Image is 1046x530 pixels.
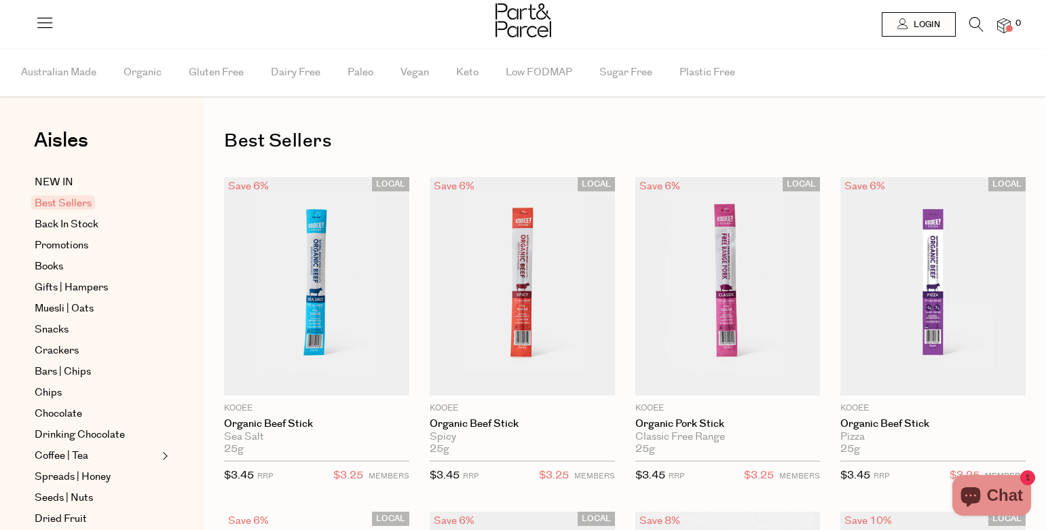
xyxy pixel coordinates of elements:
[635,431,821,443] div: Classic Free Range
[430,177,479,195] div: Save 6%
[506,49,572,96] span: Low FODMAP
[35,511,158,527] a: Dried Fruit
[31,195,95,210] span: Best Sellers
[35,238,158,254] a: Promotions
[35,322,158,338] a: Snacks
[635,443,655,455] span: 25g
[189,49,244,96] span: Gluten Free
[574,471,615,481] small: MEMBERS
[783,177,820,191] span: LOCAL
[988,177,1026,191] span: LOCAL
[224,418,409,430] a: Organic Beef Stick
[35,216,158,233] a: Back In Stock
[779,471,820,481] small: MEMBERS
[840,177,1026,396] img: Organic Beef Stick
[124,49,162,96] span: Organic
[35,259,63,275] span: Books
[463,471,479,481] small: RRP
[224,177,273,195] div: Save 6%
[948,475,1035,519] inbox-online-store-chat: Shopify online store chat
[34,126,88,155] span: Aisles
[840,468,870,482] span: $3.45
[874,471,889,481] small: RRP
[224,443,244,455] span: 25g
[400,49,429,96] span: Vegan
[430,468,460,482] span: $3.45
[430,177,615,396] img: Organic Beef Stick
[224,512,273,530] div: Save 6%
[224,402,409,415] p: KOOEE
[635,402,821,415] p: KOOEE
[840,418,1026,430] a: Organic Beef Stick
[35,259,158,275] a: Books
[257,471,273,481] small: RRP
[744,467,774,485] span: $3.25
[35,448,158,464] a: Coffee | Tea
[35,174,73,191] span: NEW IN
[985,471,1026,481] small: MEMBERS
[159,448,168,464] button: Expand/Collapse Coffee | Tea
[997,18,1011,33] a: 0
[35,469,111,485] span: Spreads | Honey
[224,177,409,396] img: Organic Beef Stick
[35,301,94,317] span: Muesli | Oats
[669,471,684,481] small: RRP
[35,448,88,464] span: Coffee | Tea
[840,402,1026,415] p: KOOEE
[35,490,93,506] span: Seeds | Nuts
[430,431,615,443] div: Spicy
[224,126,1026,157] h1: Best Sellers
[35,301,158,317] a: Muesli | Oats
[35,216,98,233] span: Back In Stock
[539,467,569,485] span: $3.25
[456,49,479,96] span: Keto
[224,431,409,443] div: Sea Salt
[430,402,615,415] p: KOOEE
[35,280,108,296] span: Gifts | Hampers
[35,174,158,191] a: NEW IN
[35,427,125,443] span: Drinking Chocolate
[430,418,615,430] a: Organic Beef Stick
[35,511,87,527] span: Dried Fruit
[35,490,158,506] a: Seeds | Nuts
[372,512,409,526] span: LOCAL
[35,195,158,212] a: Best Sellers
[34,130,88,164] a: Aisles
[882,12,956,37] a: Login
[35,469,158,485] a: Spreads | Honey
[635,177,821,396] img: Organic Pork Stick
[599,49,652,96] span: Sugar Free
[35,406,82,422] span: Chocolate
[35,322,69,338] span: Snacks
[35,385,158,401] a: Chips
[679,49,735,96] span: Plastic Free
[635,512,684,530] div: Save 8%
[372,177,409,191] span: LOCAL
[35,427,158,443] a: Drinking Chocolate
[910,19,940,31] span: Login
[35,364,91,380] span: Bars | Chips
[635,418,821,430] a: Organic Pork Stick
[348,49,373,96] span: Paleo
[35,238,88,254] span: Promotions
[578,177,615,191] span: LOCAL
[578,512,615,526] span: LOCAL
[635,177,684,195] div: Save 6%
[950,467,979,485] span: $3.25
[35,280,158,296] a: Gifts | Hampers
[840,177,889,195] div: Save 6%
[1012,18,1024,30] span: 0
[333,467,363,485] span: $3.25
[840,431,1026,443] div: Pizza
[224,468,254,482] span: $3.45
[35,385,62,401] span: Chips
[496,3,551,37] img: Part&Parcel
[21,49,96,96] span: Australian Made
[35,364,158,380] a: Bars | Chips
[840,512,896,530] div: Save 10%
[635,468,665,482] span: $3.45
[35,406,158,422] a: Chocolate
[840,443,860,455] span: 25g
[369,471,409,481] small: MEMBERS
[430,512,479,530] div: Save 6%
